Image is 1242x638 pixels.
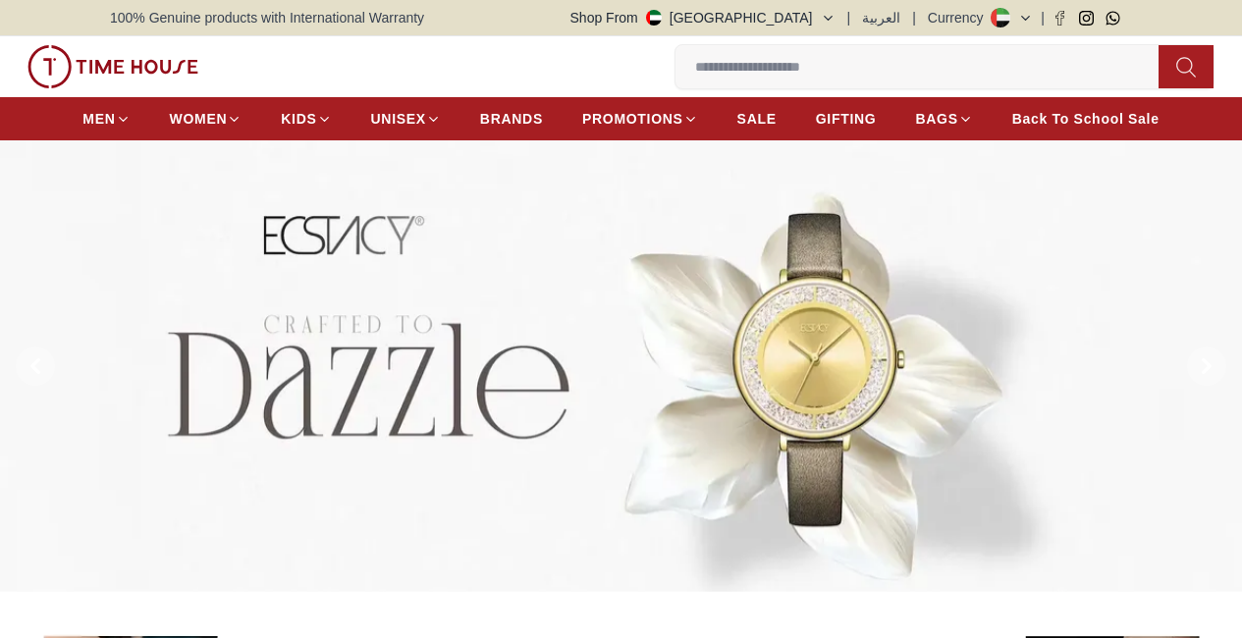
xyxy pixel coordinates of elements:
span: GIFTING [816,109,877,129]
img: United Arab Emirates [646,10,662,26]
span: BAGS [915,109,957,129]
a: BRANDS [480,101,543,136]
a: WOMEN [170,101,243,136]
img: ... [27,45,198,88]
a: Facebook [1053,11,1067,26]
a: MEN [82,101,130,136]
span: | [912,8,916,27]
span: UNISEX [371,109,426,129]
span: MEN [82,109,115,129]
a: UNISEX [371,101,441,136]
span: | [847,8,851,27]
button: العربية [862,8,900,27]
a: Back To School Sale [1012,101,1160,136]
span: BRANDS [480,109,543,129]
span: | [1041,8,1045,27]
a: PROMOTIONS [582,101,698,136]
span: 100% Genuine products with International Warranty [110,8,424,27]
span: SALE [737,109,777,129]
button: Shop From[GEOGRAPHIC_DATA] [570,8,836,27]
a: Whatsapp [1106,11,1120,26]
a: BAGS [915,101,972,136]
span: Back To School Sale [1012,109,1160,129]
a: KIDS [281,101,331,136]
span: WOMEN [170,109,228,129]
span: KIDS [281,109,316,129]
a: Instagram [1079,11,1094,26]
span: PROMOTIONS [582,109,683,129]
a: GIFTING [816,101,877,136]
div: Currency [928,8,992,27]
a: SALE [737,101,777,136]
